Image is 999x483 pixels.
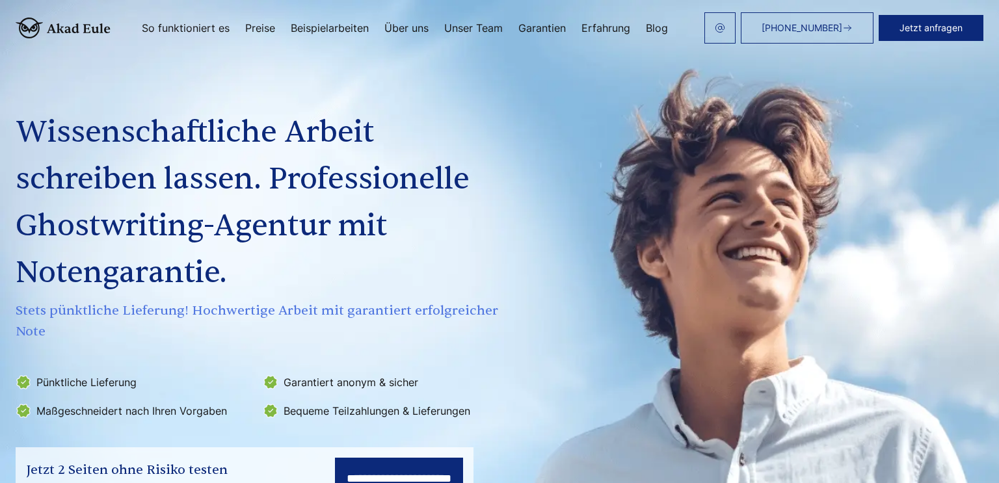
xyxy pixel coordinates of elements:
[879,15,983,41] button: Jetzt anfragen
[291,23,369,33] a: Beispielarbeiten
[518,23,566,33] a: Garantien
[762,23,842,33] span: [PHONE_NUMBER]
[263,400,502,421] li: Bequeme Teilzahlungen & Lieferungen
[16,372,255,393] li: Pünktliche Lieferung
[581,23,630,33] a: Erfahrung
[715,23,725,33] img: email
[16,400,255,421] li: Maßgeschneidert nach Ihren Vorgaben
[26,460,228,480] div: Jetzt 2 Seiten ohne Risiko testen
[16,300,505,342] span: Stets pünktliche Lieferung! Hochwertige Arbeit mit garantiert erfolgreicher Note
[444,23,503,33] a: Unser Team
[646,23,668,33] a: Blog
[741,12,873,44] a: [PHONE_NUMBER]
[263,372,502,393] li: Garantiert anonym & sicher
[16,109,505,296] h1: Wissenschaftliche Arbeit schreiben lassen. Professionelle Ghostwriting-Agentur mit Notengarantie.
[142,23,230,33] a: So funktioniert es
[384,23,429,33] a: Über uns
[245,23,275,33] a: Preise
[16,18,111,38] img: logo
